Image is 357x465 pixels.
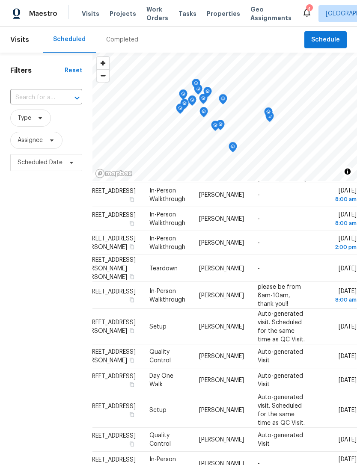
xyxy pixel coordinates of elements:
span: Visits [10,30,29,49]
button: Copy Address [128,326,136,334]
div: Map marker [192,79,200,92]
span: Properties [207,9,240,18]
div: Completed [106,36,138,44]
button: Copy Address [128,219,136,227]
button: Copy Address [128,440,136,448]
button: Copy Address [128,296,136,303]
span: Work Orders [146,5,168,22]
span: Setup [149,323,167,329]
div: 8:00 am [320,195,357,204]
button: Copy Address [128,243,136,251]
span: Auto-generated Visit [258,373,303,388]
span: - [258,240,260,246]
span: [PERSON_NAME] [199,353,244,359]
a: Mapbox homepage [95,169,133,178]
span: In-Person Walkthrough [149,188,185,202]
div: Map marker [211,121,220,134]
span: [DATE] [339,323,357,329]
span: Schedule [311,35,340,45]
span: [DATE] [339,407,357,413]
span: Quality Control [149,349,171,364]
span: [DATE] [339,377,357,383]
span: [DATE] [339,437,357,443]
input: Search for an address... [10,91,58,104]
div: Map marker [229,142,237,155]
button: Copy Address [128,272,136,280]
h1: Filters [10,66,65,75]
div: Scheduled [53,35,86,44]
span: Toggle attribution [345,167,350,176]
span: - [258,216,260,222]
span: Auto-generated visit. Scheduled for the same time as QC Visit. [258,311,305,342]
span: Zoom out [97,70,109,82]
span: Teardown [149,265,178,271]
span: [PERSON_NAME] [199,437,244,443]
span: please be from 8am-10am, thank you!! [258,284,301,307]
div: Map marker [176,104,184,117]
span: [PERSON_NAME] [199,265,244,271]
span: [STREET_ADDRESS] [82,212,136,218]
span: Auto-generated Visit [258,349,303,364]
div: Map marker [264,107,273,121]
span: [STREET_ADDRESS] [82,403,136,409]
span: [STREET_ADDRESS][PERSON_NAME][PERSON_NAME] [82,257,136,280]
span: [PERSON_NAME] [199,240,244,246]
span: [PERSON_NAME] [199,407,244,413]
span: [DATE] [339,353,357,359]
span: Maestro [29,9,57,18]
div: 2:00 pm [320,243,357,252]
span: [STREET_ADDRESS] [82,373,136,379]
span: Quality Control [149,432,171,447]
span: Type [18,114,31,122]
span: In-Person Walkthrough [149,236,185,250]
span: [PERSON_NAME] [199,216,244,222]
button: Copy Address [128,356,136,364]
span: Visits [82,9,99,18]
div: Map marker [199,107,208,120]
span: [PERSON_NAME] [199,377,244,383]
div: Map marker [180,99,189,112]
span: - [258,265,260,271]
span: [STREET_ADDRESS] [82,288,136,294]
span: Geo Assignments [250,5,292,22]
span: [STREET_ADDRESS] [82,188,136,194]
span: [DATE] [320,188,357,204]
div: Map marker [188,95,196,109]
span: Auto-generated visit. Scheduled for the same time as QC Visit. [258,394,305,426]
span: - [258,192,260,198]
span: [STREET_ADDRESS] [82,457,136,463]
div: 4 [306,5,312,14]
div: Map marker [216,120,225,133]
span: Projects [110,9,136,18]
span: [PERSON_NAME] [199,292,244,298]
button: Copy Address [128,381,136,388]
span: In-Person Walkthrough [149,212,185,226]
div: Map marker [179,89,187,103]
button: Schedule [304,31,347,49]
span: Setup [149,407,167,413]
span: Tasks [178,11,196,17]
button: Toggle attribution [342,166,353,177]
button: Zoom in [97,57,109,69]
span: Scheduled Date [18,158,62,167]
div: Map marker [203,87,212,100]
span: Day One Walk [149,373,173,388]
button: Copy Address [128,410,136,418]
span: [PERSON_NAME] [199,323,244,329]
button: Copy Address [128,195,136,203]
div: Map marker [199,94,208,107]
span: [PERSON_NAME] is an OD resale agent. Her niece will meet at property, please contact [PERSON_NAME... [258,115,306,181]
span: [DATE] [320,288,357,304]
span: [PERSON_NAME] [199,192,244,198]
span: Assignee [18,136,43,145]
span: [DATE] [320,236,357,252]
span: [DATE] [339,265,357,271]
div: 8:00 am [320,219,357,228]
span: [STREET_ADDRESS][PERSON_NAME] [82,319,136,334]
span: Auto-generated Visit [258,432,303,447]
span: [STREET_ADDRESS] [82,433,136,439]
span: [DATE] [320,212,357,228]
span: [STREET_ADDRESS][PERSON_NAME] [82,349,136,364]
div: 8:00 am [320,295,357,304]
